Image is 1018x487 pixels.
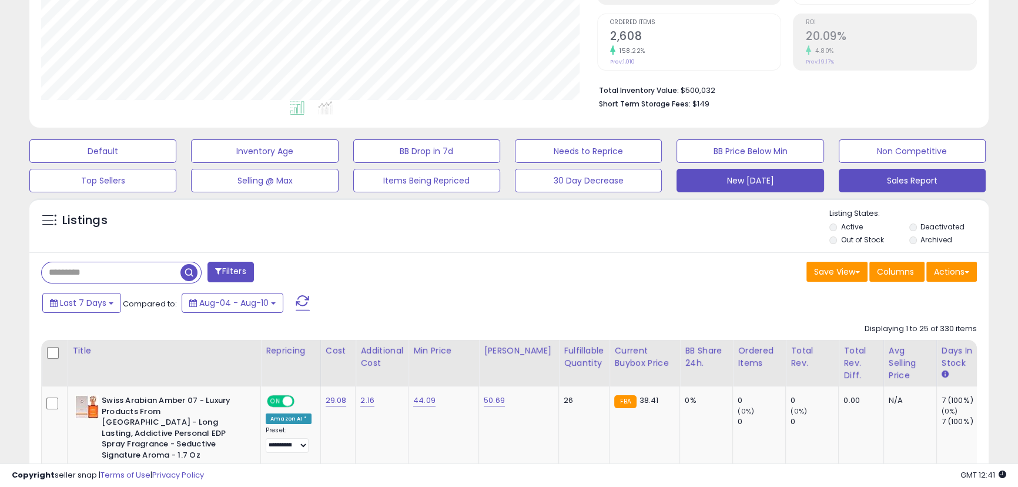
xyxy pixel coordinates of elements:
b: Short Term Storage Fees: [599,99,691,109]
div: Fulfillable Quantity [564,345,604,369]
a: 2.16 [360,395,374,406]
div: 26 [564,395,600,406]
div: 0 [738,395,785,406]
b: Swiss Arabian Amber 07 - Luxury Products From [GEOGRAPHIC_DATA] - Long Lasting, Addictive Persona... [102,395,245,463]
span: 2025-08-18 12:41 GMT [960,469,1006,481]
span: ROI [806,19,976,26]
span: OFF [293,396,312,406]
img: 41GJDhqpdmL._SL40_.jpg [75,395,99,419]
button: New [DATE] [677,169,823,192]
button: Default [29,139,176,163]
div: 0.00 [843,395,874,406]
label: Archived [920,235,952,245]
div: 7 (100%) [942,395,989,406]
button: Save View [806,262,868,282]
small: 158.22% [615,46,645,55]
span: Columns [877,266,914,278]
button: Actions [926,262,977,282]
div: Repricing [266,345,316,357]
span: ON [268,396,283,406]
div: Total Rev. [791,345,833,369]
div: Displaying 1 to 25 of 330 items [865,323,977,335]
h5: Listings [62,212,108,229]
div: [PERSON_NAME] [484,345,554,357]
span: Compared to: [123,298,177,309]
div: 7 (100%) [942,416,989,427]
small: Prev: 19.17% [806,58,834,65]
button: Non Competitive [839,139,986,163]
small: (0%) [942,406,958,416]
h2: 2,608 [610,29,781,45]
small: FBA [614,395,636,408]
span: $149 [692,98,709,109]
span: Ordered Items [610,19,781,26]
div: Title [72,345,256,357]
div: Cost [326,345,351,357]
li: $500,032 [599,82,968,96]
a: 50.69 [484,395,505,406]
button: BB Price Below Min [677,139,823,163]
a: Terms of Use [101,469,150,481]
div: Additional Cost [360,345,403,369]
label: Active [840,222,862,232]
button: Selling @ Max [191,169,338,192]
button: Sales Report [839,169,986,192]
small: (0%) [791,406,807,416]
button: Columns [869,262,925,282]
div: Preset: [266,426,312,453]
button: 30 Day Decrease [515,169,662,192]
div: Min Price [413,345,474,357]
div: Current Buybox Price [614,345,675,369]
div: BB Share 24h. [685,345,728,369]
button: Aug-04 - Aug-10 [182,293,283,313]
div: 0 [791,395,838,406]
div: N/A [889,395,927,406]
button: Needs to Reprice [515,139,662,163]
a: 29.08 [326,395,347,406]
button: BB Drop in 7d [353,139,500,163]
strong: Copyright [12,469,55,481]
span: Last 7 Days [60,297,106,309]
div: Days In Stock [942,345,984,369]
small: Days In Stock. [942,369,949,380]
div: 0% [685,395,724,406]
button: Items Being Repriced [353,169,500,192]
p: Listing States: [829,208,989,219]
div: 0 [791,416,838,427]
small: 4.80% [811,46,834,55]
div: Total Rev. Diff. [843,345,878,382]
small: (0%) [738,406,754,416]
div: Ordered Items [738,345,781,369]
label: Out of Stock [840,235,883,245]
button: Last 7 Days [42,293,121,313]
span: Aug-04 - Aug-10 [199,297,269,309]
div: Amazon AI * [266,413,312,424]
div: 0 [738,416,785,427]
div: seller snap | | [12,470,204,481]
button: Inventory Age [191,139,338,163]
b: Total Inventory Value: [599,85,679,95]
h2: 20.09% [806,29,976,45]
div: Avg Selling Price [889,345,932,382]
a: 44.09 [413,395,436,406]
a: Privacy Policy [152,469,204,481]
label: Deactivated [920,222,965,232]
button: Top Sellers [29,169,176,192]
span: 38.41 [639,395,659,406]
small: Prev: 1,010 [610,58,635,65]
button: Filters [207,262,253,282]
